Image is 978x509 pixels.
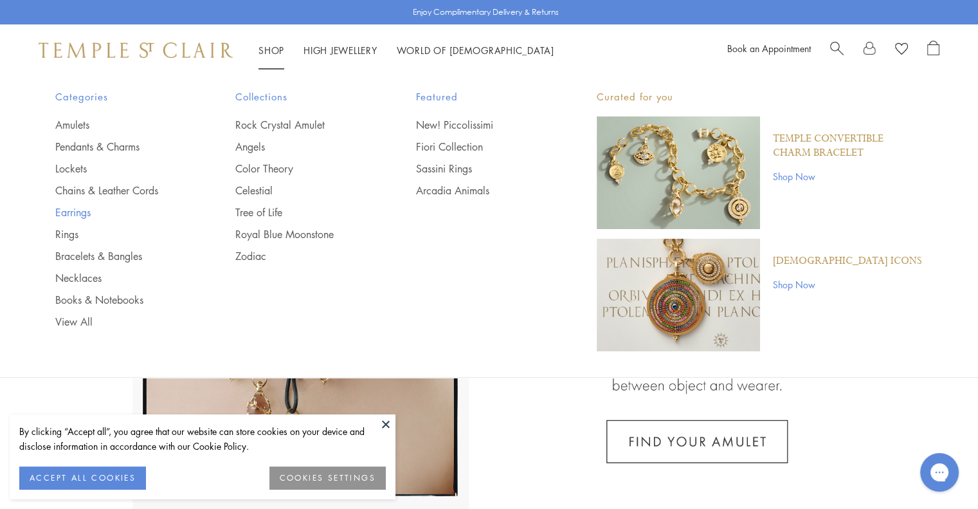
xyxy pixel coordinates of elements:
[597,89,923,105] p: Curated for you
[55,162,185,176] a: Lockets
[55,227,185,241] a: Rings
[416,140,545,154] a: Fiori Collection
[55,89,185,105] span: Categories
[39,42,233,58] img: Temple St. Clair
[303,44,377,57] a: High JewelleryHigh Jewellery
[258,44,284,57] a: ShopShop
[235,205,365,219] a: Tree of Life
[773,277,922,292] a: Shop Now
[773,169,923,183] a: Shop Now
[416,118,545,132] a: New! Piccolissimi
[235,162,365,176] a: Color Theory
[235,140,365,154] a: Angels
[413,6,559,19] p: Enjoy Complimentary Delivery & Returns
[397,44,554,57] a: World of [DEMOGRAPHIC_DATA]World of [DEMOGRAPHIC_DATA]
[55,249,185,263] a: Bracelets & Bangles
[235,183,365,198] a: Celestial
[235,118,365,132] a: Rock Crystal Amulet
[269,467,386,490] button: COOKIES SETTINGS
[235,227,365,241] a: Royal Blue Moonstone
[55,183,185,198] a: Chains & Leather Cords
[235,249,365,263] a: Zodiac
[727,42,811,55] a: Book an Appointment
[830,41,844,60] a: Search
[55,293,185,307] a: Books & Notebooks
[55,315,185,329] a: View All
[258,42,554,59] nav: Main navigation
[914,449,965,496] iframe: Gorgias live chat messenger
[773,132,923,160] a: Temple Convertible Charm Bracelet
[927,41,939,60] a: Open Shopping Bag
[895,41,908,60] a: View Wishlist
[55,118,185,132] a: Amulets
[55,140,185,154] a: Pendants & Charms
[55,205,185,219] a: Earrings
[416,162,545,176] a: Sassini Rings
[235,89,365,105] span: Collections
[416,183,545,198] a: Arcadia Animals
[55,271,185,285] a: Necklaces
[416,89,545,105] span: Featured
[19,467,146,490] button: ACCEPT ALL COOKIES
[19,424,386,454] div: By clicking “Accept all”, you agree that our website can store cookies on your device and disclos...
[773,254,922,268] a: [DEMOGRAPHIC_DATA] Icons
